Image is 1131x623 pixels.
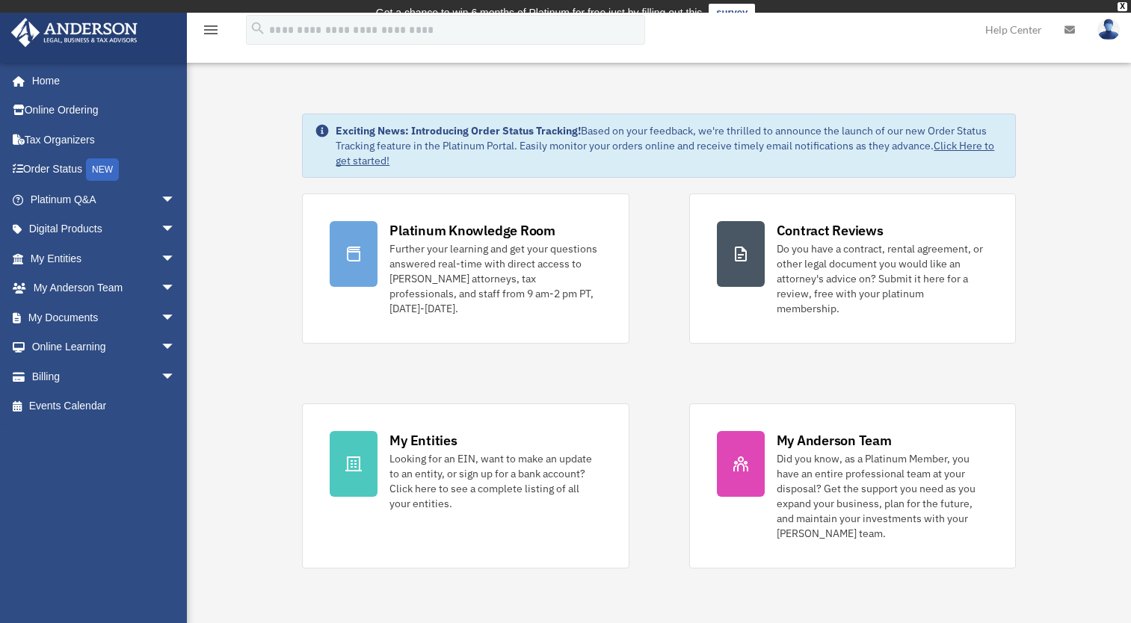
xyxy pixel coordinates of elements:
span: arrow_drop_down [161,214,191,245]
div: Based on your feedback, we're thrilled to announce the launch of our new Order Status Tracking fe... [336,123,1002,168]
div: Get a chance to win 6 months of Platinum for free just by filling out this [376,4,703,22]
span: arrow_drop_down [161,303,191,333]
img: Anderson Advisors Platinum Portal [7,18,142,47]
a: menu [202,26,220,39]
div: My Entities [389,431,457,450]
a: Events Calendar [10,391,198,421]
a: Platinum Q&Aarrow_drop_down [10,185,198,214]
a: Click Here to get started! [336,139,994,167]
a: Billingarrow_drop_down [10,362,198,391]
a: Contract Reviews Do you have a contract, rental agreement, or other legal document you would like... [689,193,1016,344]
a: Online Learningarrow_drop_down [10,332,198,362]
a: survey [709,4,755,22]
div: Contract Reviews [777,221,884,240]
strong: Exciting News: Introducing Order Status Tracking! [336,124,581,137]
span: arrow_drop_down [161,185,191,215]
div: Did you know, as a Platinum Member, you have an entire professional team at your disposal? Get th... [777,451,988,541]
div: close [1118,2,1127,11]
a: Platinum Knowledge Room Further your learning and get your questions answered real-time with dire... [302,193,629,344]
a: My Entities Looking for an EIN, want to make an update to an entity, or sign up for a bank accoun... [302,403,629,568]
div: Do you have a contract, rental agreement, or other legal document you would like an attorney's ad... [777,241,988,316]
div: NEW [86,158,119,181]
a: Tax Organizers [10,125,198,155]
a: My Anderson Team Did you know, as a Platinum Member, you have an entire professional team at your... [689,403,1016,568]
div: My Anderson Team [777,431,892,450]
a: Home [10,66,191,96]
a: Online Ordering [10,96,198,125]
div: Further your learning and get your questions answered real-time with direct access to [PERSON_NAM... [389,241,601,316]
a: My Entitiesarrow_drop_down [10,244,198,273]
img: User Pic [1097,19,1120,40]
i: search [250,20,266,37]
span: arrow_drop_down [161,332,191,363]
div: Platinum Knowledge Room [389,221,555,240]
span: arrow_drop_down [161,362,191,392]
a: Order StatusNEW [10,155,198,185]
div: Looking for an EIN, want to make an update to an entity, or sign up for a bank account? Click her... [389,451,601,511]
a: My Anderson Teamarrow_drop_down [10,273,198,303]
i: menu [202,21,220,39]
span: arrow_drop_down [161,273,191,304]
span: arrow_drop_down [161,244,191,274]
a: My Documentsarrow_drop_down [10,303,198,332]
a: Digital Productsarrow_drop_down [10,214,198,244]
